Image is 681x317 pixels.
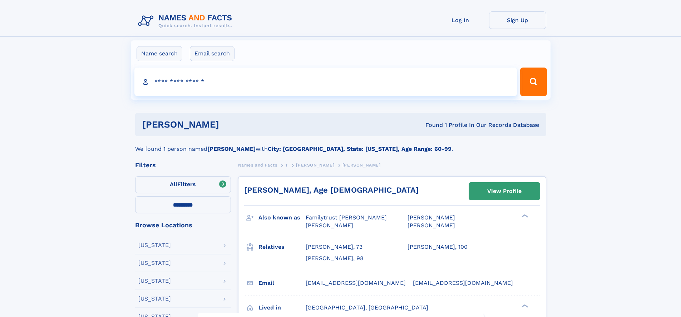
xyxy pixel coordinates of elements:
[142,120,322,129] h1: [PERSON_NAME]
[258,302,306,314] h3: Lived in
[520,68,547,96] button: Search Button
[137,46,182,61] label: Name search
[135,162,231,168] div: Filters
[306,214,387,221] span: Familytrust [PERSON_NAME]
[238,160,277,169] a: Names and Facts
[306,304,428,311] span: [GEOGRAPHIC_DATA], [GEOGRAPHIC_DATA]
[135,11,238,31] img: Logo Names and Facts
[520,214,528,218] div: ❯
[285,163,288,168] span: T
[135,176,231,193] label: Filters
[258,241,306,253] h3: Relatives
[268,145,451,152] b: City: [GEOGRAPHIC_DATA], State: [US_STATE], Age Range: 60-99
[408,214,455,221] span: [PERSON_NAME]
[258,212,306,224] h3: Also known as
[258,277,306,289] h3: Email
[408,243,468,251] a: [PERSON_NAME], 100
[138,278,171,284] div: [US_STATE]
[138,296,171,302] div: [US_STATE]
[285,160,288,169] a: T
[520,303,528,308] div: ❯
[469,183,540,200] a: View Profile
[138,242,171,248] div: [US_STATE]
[322,121,539,129] div: Found 1 Profile In Our Records Database
[138,260,171,266] div: [US_STATE]
[306,222,353,229] span: [PERSON_NAME]
[306,243,362,251] a: [PERSON_NAME], 73
[342,163,381,168] span: [PERSON_NAME]
[134,68,517,96] input: search input
[487,183,522,199] div: View Profile
[408,222,455,229] span: [PERSON_NAME]
[135,222,231,228] div: Browse Locations
[306,254,364,262] a: [PERSON_NAME], 98
[296,160,334,169] a: [PERSON_NAME]
[244,185,419,194] a: [PERSON_NAME], Age [DEMOGRAPHIC_DATA]
[135,136,546,153] div: We found 1 person named with .
[296,163,334,168] span: [PERSON_NAME]
[207,145,256,152] b: [PERSON_NAME]
[432,11,489,29] a: Log In
[170,181,177,188] span: All
[413,279,513,286] span: [EMAIL_ADDRESS][DOMAIN_NAME]
[306,279,406,286] span: [EMAIL_ADDRESS][DOMAIN_NAME]
[489,11,546,29] a: Sign Up
[190,46,235,61] label: Email search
